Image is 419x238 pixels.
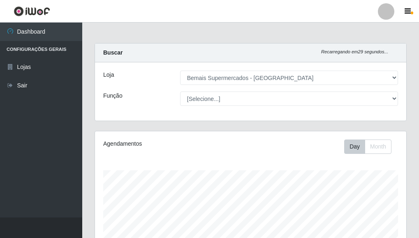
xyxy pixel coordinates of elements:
[103,92,123,100] label: Função
[344,140,365,154] button: Day
[14,6,50,16] img: CoreUI Logo
[344,140,391,154] div: First group
[365,140,391,154] button: Month
[103,49,123,56] strong: Buscar
[344,140,398,154] div: Toolbar with button groups
[103,140,219,148] div: Agendamentos
[321,49,388,54] i: Recarregando em 29 segundos...
[103,71,114,79] label: Loja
